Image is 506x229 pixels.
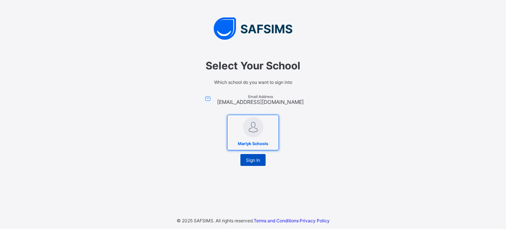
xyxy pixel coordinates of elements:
[300,218,330,223] a: Privacy Policy
[177,218,254,223] span: © 2025 SAFSIMS. All rights reserved.
[254,218,299,223] a: Terms and Conditions
[246,157,260,163] span: Sign In
[236,139,270,148] span: Marlyk Schools
[217,94,304,99] span: Email Address
[217,99,304,105] span: [EMAIL_ADDRESS][DOMAIN_NAME]
[254,218,330,223] span: ·
[243,117,263,137] img: Marlyk Schools
[142,17,364,40] img: SAFSIMS Logo
[149,79,357,85] span: Which school do you want to sign into
[149,59,357,72] span: Select Your School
